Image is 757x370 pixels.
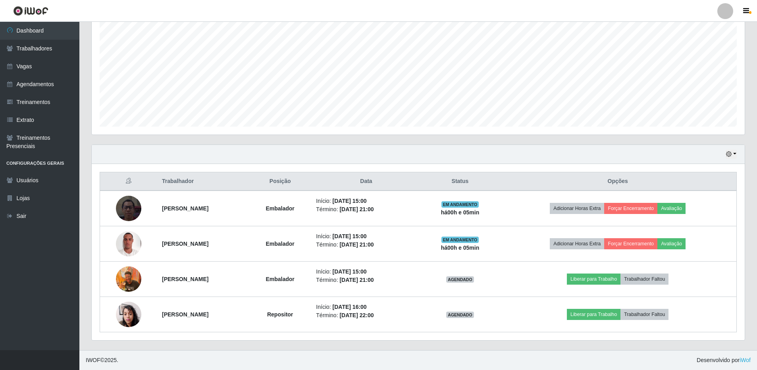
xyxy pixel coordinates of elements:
button: Adicionar Horas Extra [550,238,604,249]
button: Avaliação [657,238,686,249]
li: Início: [316,303,416,311]
strong: [PERSON_NAME] [162,241,208,247]
strong: [PERSON_NAME] [162,311,208,318]
li: Término: [316,205,416,214]
img: 1756399836169.jpeg [116,227,141,260]
img: 1757880364247.jpeg [116,297,141,331]
span: AGENDADO [446,276,474,283]
strong: Embalador [266,276,294,282]
span: EM ANDAMENTO [441,201,479,208]
strong: há 00 h e 05 min [441,245,480,251]
time: [DATE] 15:00 [333,233,367,239]
img: CoreUI Logo [13,6,48,16]
time: [DATE] 21:00 [339,277,374,283]
span: IWOF [86,357,100,363]
li: Término: [316,276,416,284]
span: AGENDADO [446,312,474,318]
time: [DATE] 22:00 [339,312,374,318]
li: Início: [316,197,416,205]
th: Trabalhador [157,172,249,191]
strong: [PERSON_NAME] [162,205,208,212]
li: Início: [316,232,416,241]
time: [DATE] 15:00 [333,198,367,204]
li: Término: [316,311,416,320]
th: Opções [499,172,736,191]
img: 1754827271251.jpeg [116,186,141,231]
time: [DATE] 15:00 [333,268,367,275]
strong: Embalador [266,205,294,212]
li: Término: [316,241,416,249]
button: Forçar Encerramento [604,203,657,214]
time: [DATE] 21:00 [339,241,374,248]
strong: [PERSON_NAME] [162,276,208,282]
span: EM ANDAMENTO [441,237,479,243]
a: iWof [740,357,751,363]
li: Início: [316,268,416,276]
button: Forçar Encerramento [604,238,657,249]
th: Status [421,172,499,191]
button: Trabalhador Faltou [620,309,668,320]
button: Avaliação [657,203,686,214]
time: [DATE] 16:00 [333,304,367,310]
button: Liberar para Trabalho [567,274,620,285]
strong: Repositor [267,311,293,318]
img: 1757582551587.jpeg [116,266,141,292]
button: Trabalhador Faltou [620,274,668,285]
span: Desenvolvido por [697,356,751,364]
button: Adicionar Horas Extra [550,203,604,214]
button: Liberar para Trabalho [567,309,620,320]
time: [DATE] 21:00 [339,206,374,212]
strong: Embalador [266,241,294,247]
th: Data [311,172,421,191]
strong: há 00 h e 05 min [441,209,480,216]
th: Posição [249,172,311,191]
span: © 2025 . [86,356,118,364]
